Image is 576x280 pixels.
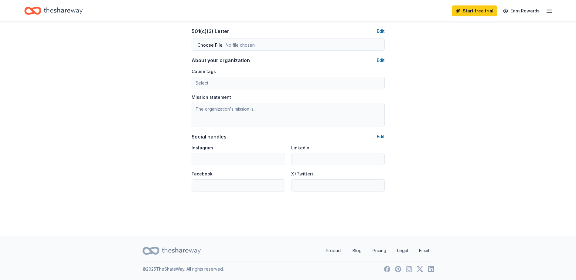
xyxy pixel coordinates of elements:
button: Edit [377,57,385,64]
label: Instagram [192,145,213,151]
a: Start free trial [452,5,497,16]
label: Mission statement [192,94,231,100]
label: Cause tags [192,68,216,75]
label: Facebook [192,171,213,177]
label: LinkedIn [291,145,309,151]
a: Legal [392,245,413,257]
a: Pricing [368,245,391,257]
a: Email [414,245,434,257]
div: Social handles [192,133,227,140]
a: Home [24,4,83,18]
label: X (Twitter) [291,171,313,177]
nav: quick links [321,245,434,257]
button: Edit [377,28,385,35]
button: Select [192,77,385,89]
div: 501(c)(3) Letter [192,28,229,35]
button: Edit [377,133,385,140]
a: Blog [348,245,366,257]
div: About your organization [192,57,250,64]
span: Select [196,79,208,87]
p: © 2025 TheShareWay. All rights reserved. [142,265,224,273]
a: Product [321,245,346,257]
a: Earn Rewards [499,5,543,16]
